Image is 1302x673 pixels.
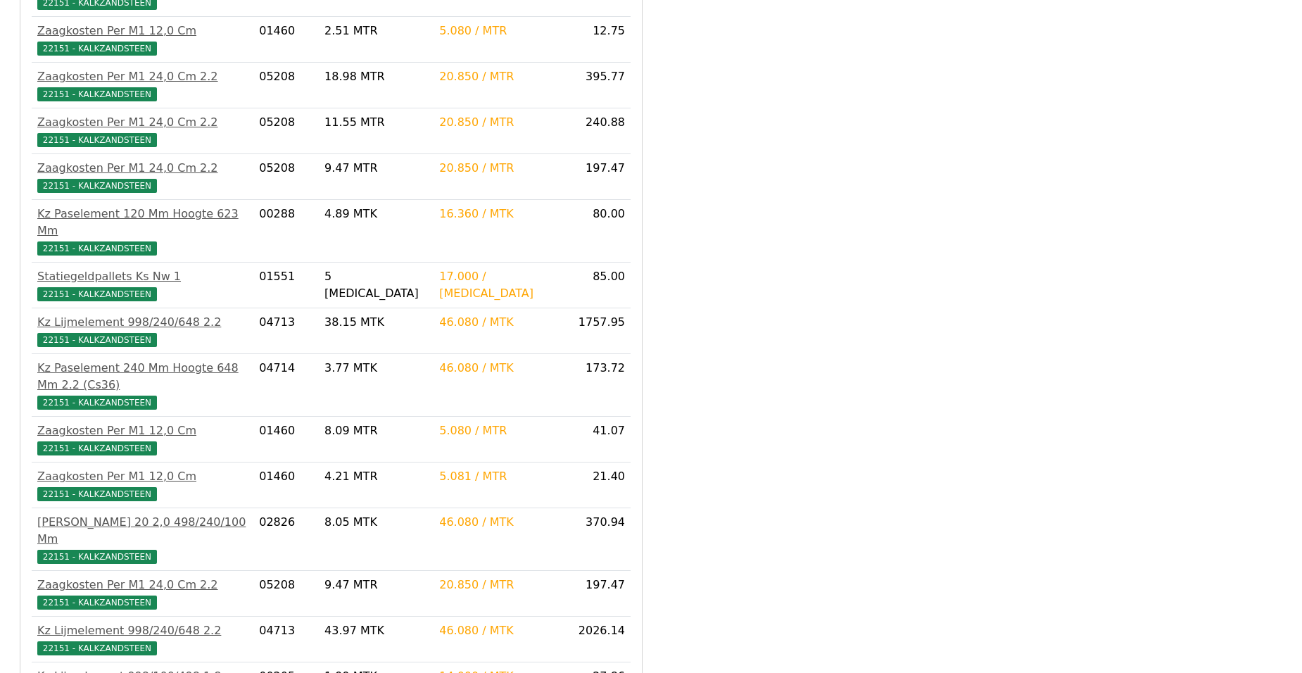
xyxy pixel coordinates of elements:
td: 05208 [253,571,319,617]
div: 9.47 MTR [324,577,428,593]
div: Zaagkosten Per M1 24,0 Cm 2.2 [37,68,248,85]
div: 20.850 / MTR [439,68,560,85]
a: Kz Paselement 120 Mm Hoogte 623 Mm22151 - KALKZANDSTEEN [37,206,248,256]
span: 22151 - KALKZANDSTEEN [37,333,157,347]
div: 20.850 / MTR [439,577,560,593]
span: 22151 - KALKZANDSTEEN [37,287,157,301]
td: 00288 [253,200,319,263]
span: 22151 - KALKZANDSTEEN [37,641,157,655]
td: 01551 [253,263,319,308]
td: 05208 [253,63,319,108]
div: Zaagkosten Per M1 12,0 Cm [37,23,248,39]
div: [PERSON_NAME] 20 2,0 498/240/100 Mm [37,514,248,548]
div: Kz Lijmelement 998/240/648 2.2 [37,314,248,331]
div: 3.77 MTK [324,360,428,377]
div: Zaagkosten Per M1 24,0 Cm 2.2 [37,577,248,593]
a: Zaagkosten Per M1 24,0 Cm 2.222151 - KALKZANDSTEEN [37,114,248,148]
div: 46.080 / MTK [439,314,560,331]
a: Zaagkosten Per M1 12,0 Cm22151 - KALKZANDSTEEN [37,422,248,456]
span: 22151 - KALKZANDSTEEN [37,133,157,147]
div: 8.05 MTK [324,514,428,531]
a: Zaagkosten Per M1 24,0 Cm 2.222151 - KALKZANDSTEEN [37,68,248,102]
a: Kz Lijmelement 998/240/648 2.222151 - KALKZANDSTEEN [37,622,248,656]
a: Statiegeldpallets Ks Nw 122151 - KALKZANDSTEEN [37,268,248,302]
div: Kz Paselement 120 Mm Hoogte 623 Mm [37,206,248,239]
td: 05208 [253,108,319,154]
div: 18.98 MTR [324,68,428,85]
td: 173.72 [566,354,631,417]
div: 5.080 / MTR [439,23,560,39]
a: Zaagkosten Per M1 12,0 Cm22151 - KALKZANDSTEEN [37,23,248,56]
td: 395.77 [566,63,631,108]
span: 22151 - KALKZANDSTEEN [37,241,157,256]
td: 197.47 [566,154,631,200]
div: 9.47 MTR [324,160,428,177]
div: 4.89 MTK [324,206,428,222]
div: 20.850 / MTR [439,114,560,131]
td: 01460 [253,463,319,508]
span: 22151 - KALKZANDSTEEN [37,487,157,501]
div: Kz Lijmelement 998/240/648 2.2 [37,622,248,639]
td: 21.40 [566,463,631,508]
td: 12.75 [566,17,631,63]
td: 85.00 [566,263,631,308]
div: 46.080 / MTK [439,514,560,531]
div: 5 [MEDICAL_DATA] [324,268,428,302]
td: 05208 [253,154,319,200]
div: Statiegeldpallets Ks Nw 1 [37,268,248,285]
a: Zaagkosten Per M1 24,0 Cm 2.222151 - KALKZANDSTEEN [37,160,248,194]
span: 22151 - KALKZANDSTEEN [37,42,157,56]
a: Kz Lijmelement 998/240/648 2.222151 - KALKZANDSTEEN [37,314,248,348]
a: Zaagkosten Per M1 24,0 Cm 2.222151 - KALKZANDSTEEN [37,577,248,610]
td: 2026.14 [566,617,631,662]
td: 370.94 [566,508,631,571]
div: 2.51 MTR [324,23,428,39]
td: 04714 [253,354,319,417]
div: 5.081 / MTR [439,468,560,485]
div: Zaagkosten Per M1 24,0 Cm 2.2 [37,160,248,177]
div: 8.09 MTR [324,422,428,439]
span: 22151 - KALKZANDSTEEN [37,179,157,193]
div: 11.55 MTR [324,114,428,131]
td: 01460 [253,417,319,463]
a: Kz Paselement 240 Mm Hoogte 648 Mm 2.2 (Cs36)22151 - KALKZANDSTEEN [37,360,248,410]
div: 43.97 MTK [324,622,428,639]
div: 4.21 MTR [324,468,428,485]
td: 41.07 [566,417,631,463]
div: Zaagkosten Per M1 24,0 Cm 2.2 [37,114,248,131]
td: 197.47 [566,571,631,617]
div: Kz Paselement 240 Mm Hoogte 648 Mm 2.2 (Cs36) [37,360,248,394]
td: 01460 [253,17,319,63]
td: 04713 [253,617,319,662]
td: 80.00 [566,200,631,263]
div: 5.080 / MTR [439,422,560,439]
a: [PERSON_NAME] 20 2,0 498/240/100 Mm22151 - KALKZANDSTEEN [37,514,248,565]
span: 22151 - KALKZANDSTEEN [37,396,157,410]
div: 46.080 / MTK [439,360,560,377]
div: 17.000 / [MEDICAL_DATA] [439,268,560,302]
td: 02826 [253,508,319,571]
div: 46.080 / MTK [439,622,560,639]
div: Zaagkosten Per M1 12,0 Cm [37,422,248,439]
td: 04713 [253,308,319,354]
div: 16.360 / MTK [439,206,560,222]
span: 22151 - KALKZANDSTEEN [37,87,157,101]
td: 240.88 [566,108,631,154]
div: 20.850 / MTR [439,160,560,177]
span: 22151 - KALKZANDSTEEN [37,596,157,610]
span: 22151 - KALKZANDSTEEN [37,441,157,455]
td: 1757.95 [566,308,631,354]
div: Zaagkosten Per M1 12,0 Cm [37,468,248,485]
a: Zaagkosten Per M1 12,0 Cm22151 - KALKZANDSTEEN [37,468,248,502]
span: 22151 - KALKZANDSTEEN [37,550,157,564]
div: 38.15 MTK [324,314,428,331]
